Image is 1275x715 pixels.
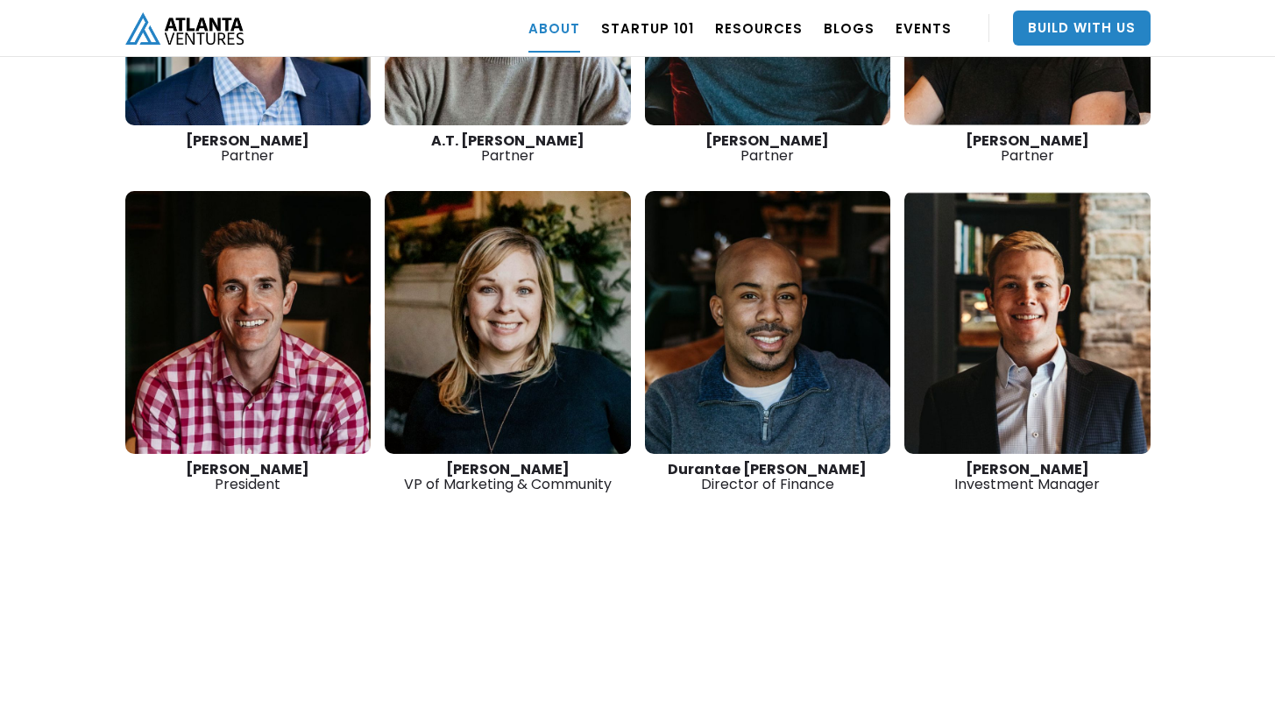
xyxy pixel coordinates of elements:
[896,4,952,53] a: EVENTS
[431,131,584,151] strong: A.T. [PERSON_NAME]
[385,462,631,492] div: VP of Marketing & Community
[1013,11,1151,46] a: Build With Us
[904,133,1151,163] div: Partner
[645,462,891,492] div: Director of Finance
[186,459,309,479] strong: [PERSON_NAME]
[125,462,372,492] div: President
[528,4,580,53] a: ABOUT
[715,4,803,53] a: RESOURCES
[966,131,1089,151] strong: [PERSON_NAME]
[601,4,694,53] a: Startup 101
[186,131,309,151] strong: [PERSON_NAME]
[385,133,631,163] div: Partner
[705,131,829,151] strong: [PERSON_NAME]
[446,459,570,479] strong: [PERSON_NAME]
[125,133,372,163] div: Partner
[904,462,1151,492] div: Investment Manager
[824,4,875,53] a: BLOGS
[966,459,1089,479] strong: [PERSON_NAME]
[645,133,891,163] div: Partner
[668,459,867,479] strong: Durantae [PERSON_NAME]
